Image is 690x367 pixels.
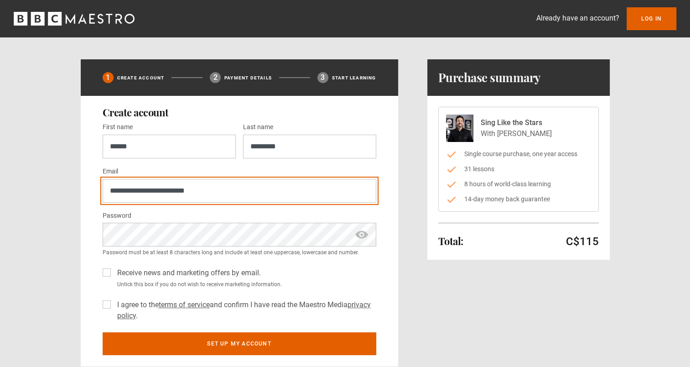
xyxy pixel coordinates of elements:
[566,234,599,249] p: C$115
[446,164,591,174] li: 31 lessons
[224,74,272,81] p: Payment details
[354,223,369,246] span: show password
[481,117,552,128] p: Sing Like the Stars
[243,122,273,133] label: Last name
[438,236,463,246] h2: Total:
[446,194,591,204] li: 14-day money back guarantee
[103,248,376,257] small: Password must be at least 8 characters long and include at least one uppercase, lowercase and num...
[627,7,676,30] a: Log In
[114,267,261,278] label: Receive news and marketing offers by email.
[438,70,541,85] h1: Purchase summary
[446,179,591,189] li: 8 hours of world-class learning
[159,300,210,309] a: terms of service
[103,122,133,133] label: First name
[14,12,135,26] svg: BBC Maestro
[117,74,165,81] p: Create Account
[103,332,376,355] button: Set up my account
[103,210,131,221] label: Password
[114,299,376,321] label: I agree to the and confirm I have read the Maestro Media .
[114,280,376,288] small: Untick this box if you do not wish to receive marketing information.
[103,107,376,118] h2: Create account
[332,74,376,81] p: Start learning
[446,149,591,159] li: Single course purchase, one year access
[536,13,619,24] p: Already have an account?
[117,300,371,320] a: privacy policy
[103,72,114,83] div: 1
[317,72,328,83] div: 3
[210,72,221,83] div: 2
[103,166,118,177] label: Email
[481,128,552,139] p: With [PERSON_NAME]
